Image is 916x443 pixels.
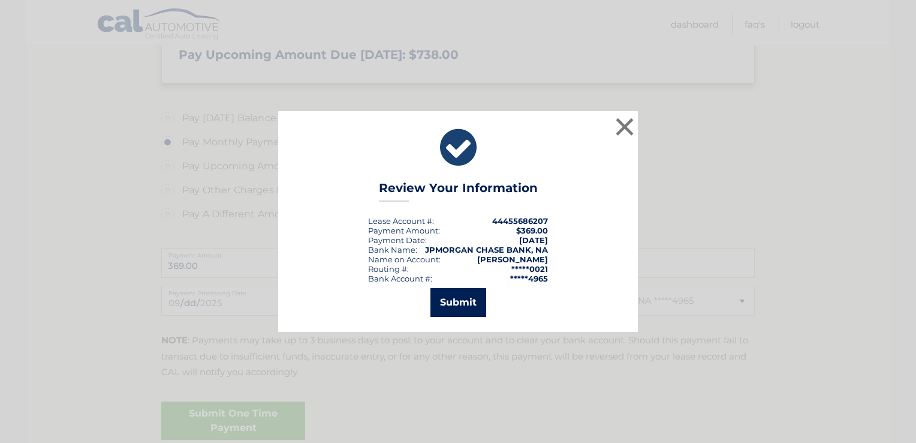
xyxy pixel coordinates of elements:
[379,181,538,202] h3: Review Your Information
[368,255,441,264] div: Name on Account:
[368,216,434,226] div: Lease Account #:
[613,115,637,139] button: ×
[492,216,548,226] strong: 44455686207
[368,245,417,255] div: Bank Name:
[516,226,548,235] span: $369.00
[425,245,548,255] strong: JPMORGAN CHASE BANK, NA
[519,235,548,245] span: [DATE]
[368,235,425,245] span: Payment Date
[430,288,486,317] button: Submit
[368,226,440,235] div: Payment Amount:
[368,264,409,274] div: Routing #:
[368,235,427,245] div: :
[477,255,548,264] strong: [PERSON_NAME]
[368,274,432,283] div: Bank Account #:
